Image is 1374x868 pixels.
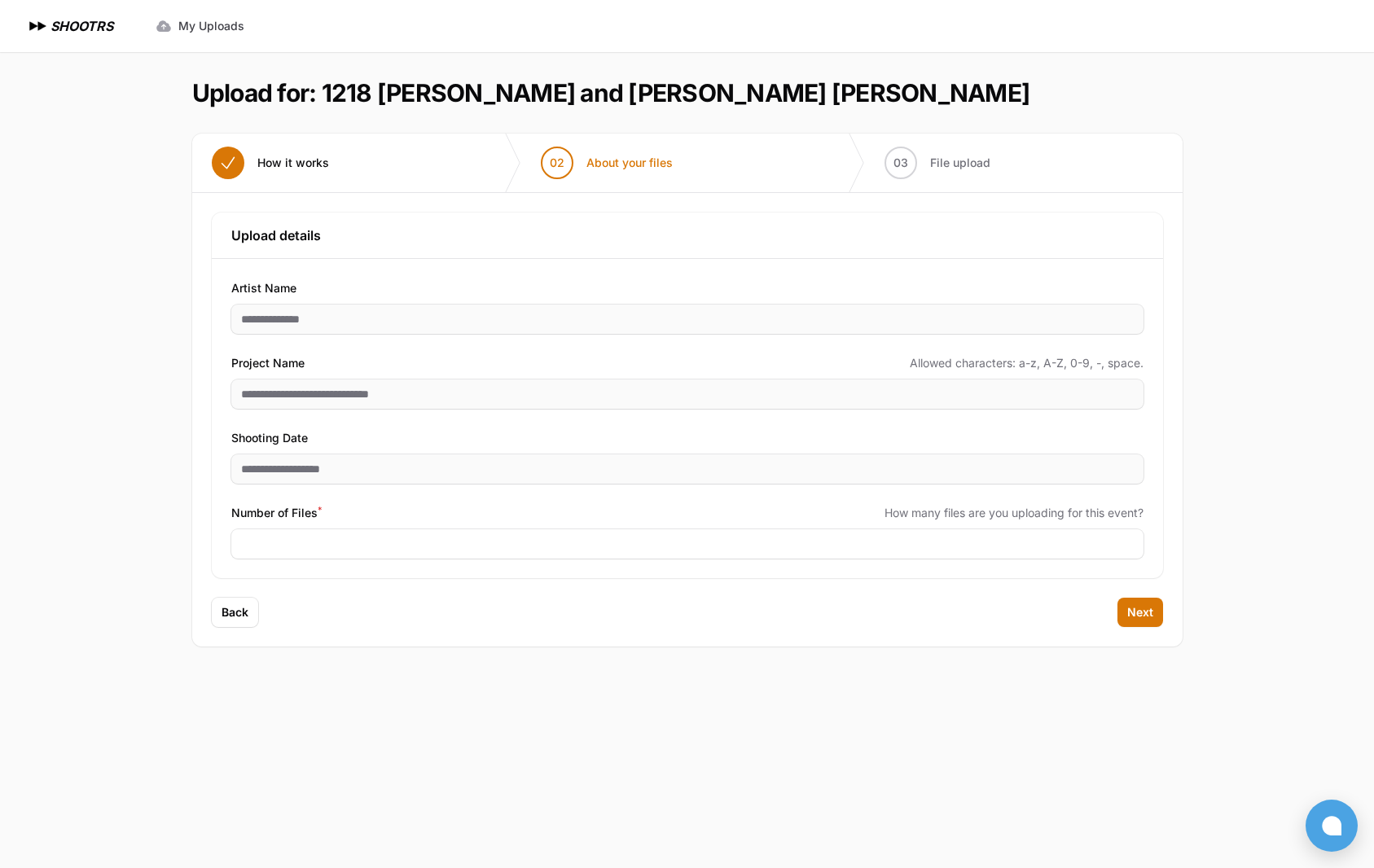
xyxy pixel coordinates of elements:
span: Shooting Date [231,428,308,448]
span: Artist Name [231,278,296,298]
a: SHOOTRS SHOOTRS [26,16,113,36]
span: 02 [550,155,564,171]
h1: SHOOTRS [50,16,113,36]
button: 03 File upload [865,134,1010,192]
span: How it works [257,155,329,171]
img: SHOOTRS [26,16,50,36]
span: Allowed characters: a-z, A-Z, 0-9, -, space. [910,355,1144,371]
button: 02 About your files [521,134,692,192]
span: Project Name [231,353,305,373]
h3: Upload details [231,226,1144,245]
button: Next [1117,598,1163,627]
span: Number of Files [231,503,322,523]
span: How many files are you uploading for this event? [885,505,1144,521]
span: 03 [893,155,908,171]
button: Back [212,598,258,627]
span: About your files [586,155,673,171]
h1: Upload for: 1218 [PERSON_NAME] and [PERSON_NAME] [PERSON_NAME] [192,78,1030,107]
button: How it works [192,134,349,192]
a: My Uploads [146,11,254,41]
span: Next [1127,604,1153,620]
button: Open chat window [1306,800,1358,852]
span: File upload [930,155,990,171]
span: Back [222,604,248,620]
span: My Uploads [178,18,244,34]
